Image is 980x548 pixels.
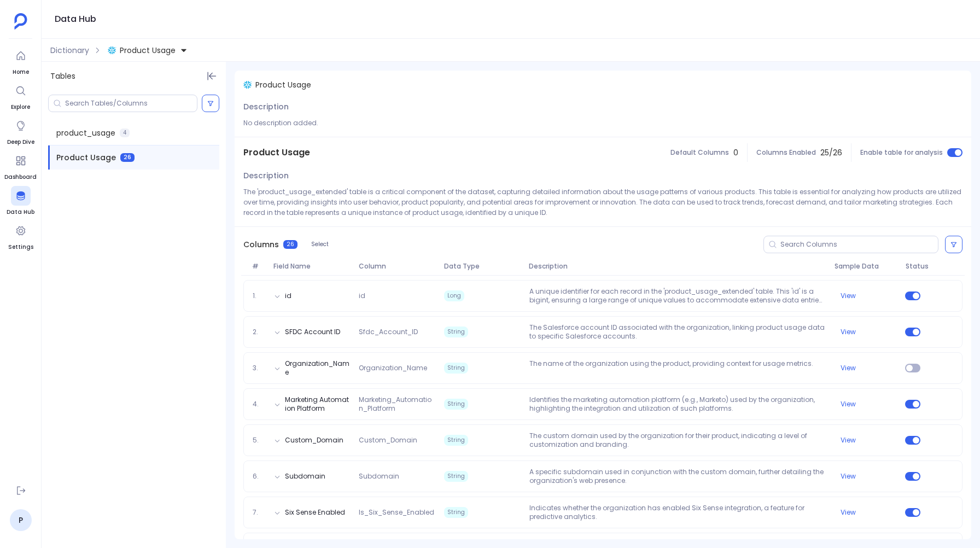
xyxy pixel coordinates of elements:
a: P [10,509,32,531]
span: Sample Data [830,262,901,271]
span: Description [243,170,289,181]
span: Product Usage [120,45,176,56]
span: Description [524,262,830,271]
p: Identifies the marketing automation platform (e.g., Marketo) used by the organization, highlighti... [525,395,830,413]
span: Deep Dive [7,138,34,147]
span: Settings [8,243,33,252]
button: View [841,472,856,481]
input: Search Columns [780,240,938,249]
span: String [444,507,468,518]
p: The 'product_usage_extended' table is a critical component of the dataset, capturing detailed inf... [243,186,962,218]
button: View [841,292,856,300]
p: The name of the organization using the product, providing context for usage metrics. [525,359,830,377]
span: 4. [248,400,270,409]
span: Marketing_Automation_Platform [354,395,440,413]
button: Product Usage [106,42,190,59]
span: Status [901,262,930,271]
span: Columns Enabled [756,148,816,157]
div: Tables [42,62,226,90]
img: snowflake.svg [108,46,116,55]
span: Dashboard [4,173,37,182]
p: Indicates whether the organization has enabled Six Sense integration, a feature for predictive an... [525,504,830,521]
button: Custom_Domain [285,436,343,445]
span: 7. [248,508,270,517]
button: Six Sense Enabled [285,508,345,517]
span: Data Hub [7,208,34,217]
span: 3. [248,364,270,372]
a: Dashboard [4,151,37,182]
span: String [444,399,468,410]
span: id [354,292,440,300]
span: Long [444,290,464,301]
button: View [841,364,856,372]
span: Field Name [269,262,354,271]
input: Search Tables/Columns [65,99,197,108]
button: Marketing Automation Platform [285,395,351,413]
a: Data Hub [7,186,34,217]
span: String [444,435,468,446]
button: SFDC Account ID [285,328,340,336]
span: Custom_Domain [354,436,440,445]
a: Explore [11,81,31,112]
span: String [444,471,468,482]
button: Organization_Name [285,359,351,377]
span: Default Columns [670,148,729,157]
span: 0 [733,147,738,158]
span: 2. [248,328,270,336]
span: 6. [248,472,270,481]
a: Home [11,46,31,77]
span: Sfdc_Account_ID [354,328,440,336]
span: 26 [283,240,297,249]
p: No description added. [243,118,962,128]
span: Is_Six_Sense_Enabled [354,508,440,517]
h1: Data Hub [55,11,96,27]
span: Product Usage [255,79,311,90]
button: Select [304,237,336,252]
span: Organization_Name [354,364,440,372]
span: Column [354,262,440,271]
span: 1. [248,292,270,300]
span: Explore [11,103,31,112]
span: 5. [248,436,270,445]
button: View [841,328,856,336]
span: String [444,327,468,337]
span: product_usage [56,127,115,138]
span: 25 / 26 [820,147,842,158]
p: A specific subdomain used in conjunction with the custom domain, further detailing the organizati... [525,468,830,485]
span: # [248,262,269,271]
button: View [841,508,856,517]
img: petavue logo [14,13,27,30]
span: Data Type [440,262,525,271]
a: Deep Dive [7,116,34,147]
span: Dictionary [50,45,89,56]
p: The custom domain used by the organization for their product, indicating a level of customization... [525,432,830,449]
button: View [841,436,856,445]
span: Subdomain [354,472,440,481]
button: View [841,400,856,409]
span: Home [11,68,31,77]
span: Columns [243,239,279,250]
button: id [285,292,291,300]
span: Product Usage [56,152,116,163]
a: Settings [8,221,33,252]
span: Enable table for analysis [860,148,943,157]
button: Subdomain [285,472,325,481]
p: The Salesforce account ID associated with the organization, linking product usage data to specifi... [525,323,830,341]
p: A unique identifier for each record in the 'product_usage_extended' table. This 'id' is a bigint,... [525,287,830,305]
span: Product Usage [243,146,310,159]
span: String [444,363,468,374]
